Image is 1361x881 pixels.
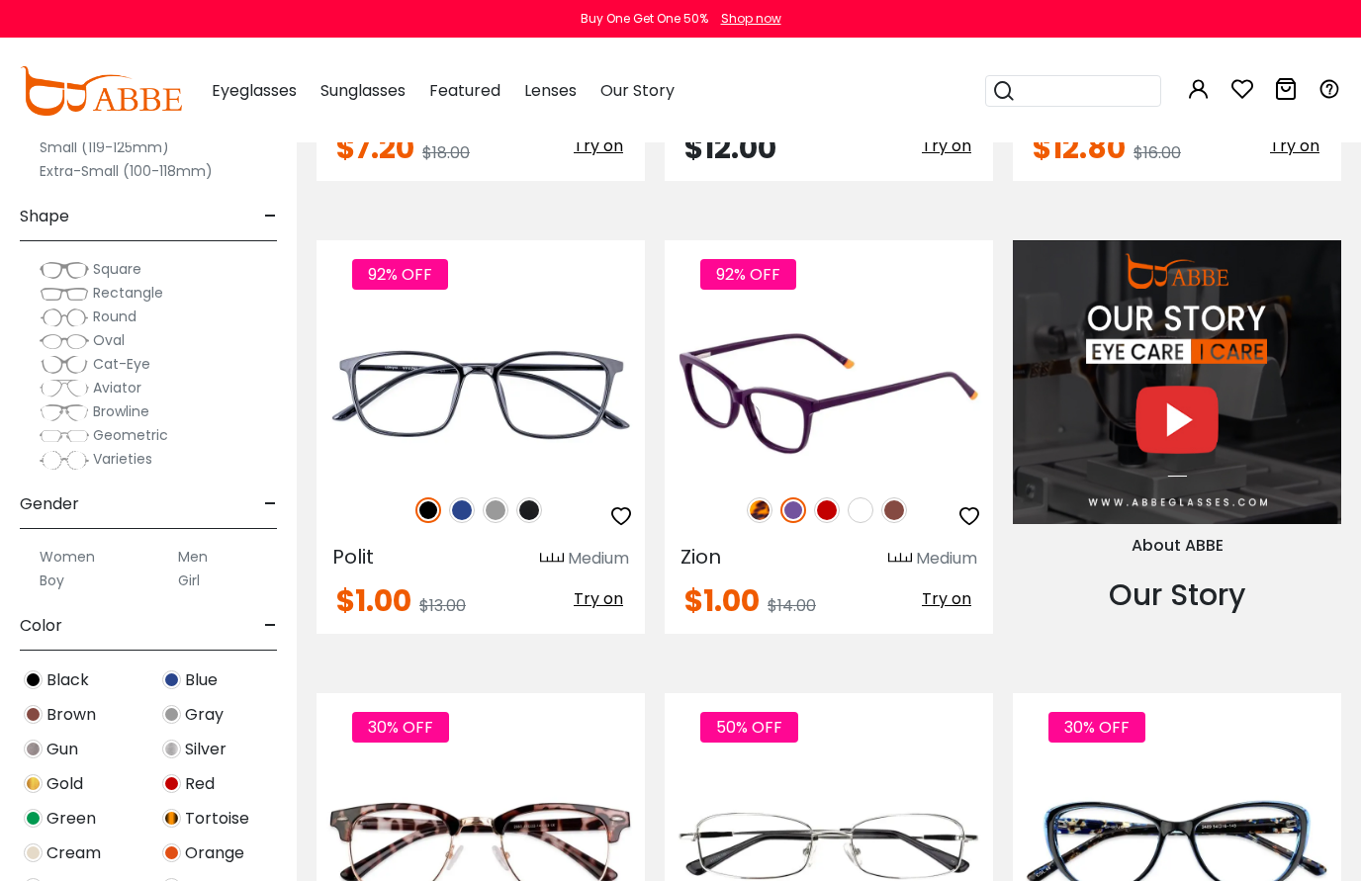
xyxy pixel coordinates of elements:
label: Girl [178,569,200,592]
span: $18.00 [422,141,470,164]
img: Round.png [40,308,89,327]
img: abbeglasses.com [20,66,182,116]
span: Cream [46,841,101,865]
span: 30% OFF [1048,712,1145,743]
label: Women [40,545,95,569]
span: Black [46,668,89,692]
span: Gray [185,703,224,727]
span: $1.00 [684,579,760,622]
img: Brown [881,497,907,523]
div: Buy One Get One 50% [581,10,708,28]
a: Shop now [711,10,781,27]
span: Gold [46,772,83,796]
img: Leopard [747,497,772,523]
img: Matte Black [516,497,542,523]
img: Green [24,809,43,828]
span: Silver [185,738,227,761]
span: Browline [93,401,149,421]
span: Green [46,807,96,831]
img: Black [415,497,441,523]
div: Our Story [1013,573,1341,617]
button: Try on [916,133,977,159]
button: Try on [568,586,629,612]
span: Shape [20,193,69,240]
span: $14.00 [768,594,816,617]
img: Red [814,497,840,523]
span: Zion [680,543,721,571]
span: Featured [429,79,500,102]
span: Varieties [93,449,152,469]
div: About ABBE [1013,534,1341,558]
button: Try on [916,586,977,612]
img: Varieties.png [40,450,89,471]
span: Gender [20,481,79,528]
img: Blue [162,670,181,689]
img: Cat-Eye.png [40,355,89,375]
span: Blue [185,668,218,692]
span: Round [93,307,136,326]
span: Try on [574,134,623,157]
span: Try on [922,134,971,157]
button: Try on [568,133,629,159]
span: Try on [1270,134,1319,157]
span: Try on [922,587,971,610]
span: Brown [46,703,96,727]
img: Black Polit - TR ,Universal Bridge Fit [317,311,645,476]
span: Lenses [524,79,577,102]
span: $1.00 [336,579,411,622]
img: Blue [449,497,475,523]
span: Red [185,772,215,796]
div: Shop now [721,10,781,28]
span: Rectangle [93,283,163,303]
label: Extra-Small (100-118mm) [40,159,213,183]
span: $16.00 [1134,141,1181,164]
span: $13.00 [419,594,466,617]
img: Oval.png [40,331,89,351]
label: Men [178,545,208,569]
img: Red [162,774,181,793]
img: Browline.png [40,402,89,422]
span: Eyeglasses [212,79,297,102]
span: Geometric [93,425,168,445]
img: Brown [24,705,43,724]
img: size ruler [888,552,912,567]
img: Purple Zion - Acetate ,Universal Bridge Fit [665,311,993,476]
img: Gray [483,497,508,523]
span: Sunglasses [320,79,406,102]
img: Geometric.png [40,426,89,446]
button: Try on [1264,133,1325,159]
img: size ruler [540,552,564,567]
span: 50% OFF [700,712,798,743]
img: White [848,497,873,523]
span: Gun [46,738,78,761]
img: Gun [24,740,43,758]
span: $12.80 [1033,127,1126,169]
span: Polit [332,543,374,571]
label: Small (119-125mm) [40,135,169,159]
span: Color [20,602,62,650]
span: 92% OFF [352,259,448,290]
span: 92% OFF [700,259,796,290]
span: 30% OFF [352,712,449,743]
img: Silver [162,740,181,758]
span: Tortoise [185,807,249,831]
span: Square [93,259,141,279]
img: Gold [24,774,43,793]
img: Cream [24,843,43,862]
img: About Us [1013,240,1341,524]
img: Aviator.png [40,379,89,398]
div: Medium [568,547,629,571]
img: Purple [780,497,806,523]
img: Tortoise [162,809,181,828]
img: Orange [162,843,181,862]
label: Boy [40,569,64,592]
span: Aviator [93,378,141,397]
span: Cat-Eye [93,354,150,374]
img: Square.png [40,260,89,280]
span: Try on [574,587,623,610]
span: Orange [185,841,244,865]
span: - [264,193,277,240]
img: Rectangle.png [40,284,89,304]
